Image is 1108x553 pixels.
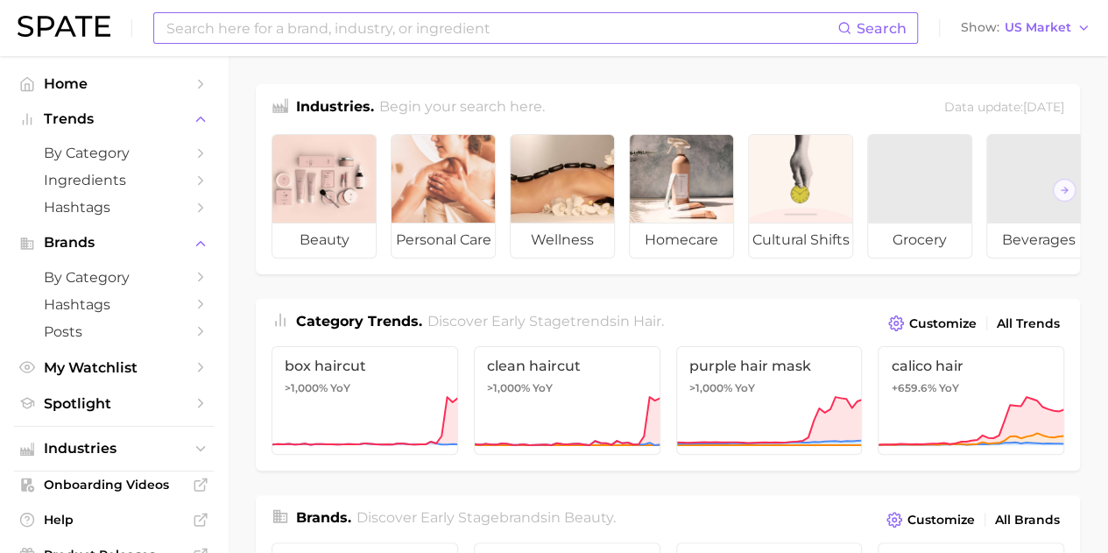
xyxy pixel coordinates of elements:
[882,507,979,532] button: Customize
[857,20,907,37] span: Search
[511,223,614,258] span: wellness
[938,381,958,395] span: YoY
[14,318,214,345] a: Posts
[44,359,184,376] span: My Watchlist
[44,512,184,528] span: Help
[330,381,350,395] span: YoY
[676,346,863,455] a: purple hair mask>1,000% YoY
[44,269,184,286] span: by Category
[487,381,530,394] span: >1,000%
[44,395,184,412] span: Spotlight
[474,346,660,455] a: clean haircut>1,000% YoY
[748,134,853,259] a: cultural shifts
[165,13,837,43] input: Search here for a brand, industry, or ingredient
[909,316,977,331] span: Customize
[633,313,661,330] span: hair
[986,134,1091,259] a: beverages
[285,358,445,374] span: box haircut
[14,194,214,221] a: Hashtags
[735,381,755,395] span: YoY
[272,223,376,258] span: beauty
[296,96,374,120] h1: Industries.
[356,509,616,526] span: Discover Early Stage brands in .
[272,346,458,455] a: box haircut>1,000% YoY
[272,134,377,259] a: beauty
[14,106,214,132] button: Trends
[44,199,184,216] span: Hashtags
[995,513,1060,528] span: All Brands
[891,358,1051,374] span: calico hair
[868,223,971,258] span: grocery
[956,17,1095,39] button: ShowUS Market
[427,313,664,330] span: Discover Early Stage trends in .
[991,508,1064,532] a: All Brands
[392,223,495,258] span: personal care
[878,346,1064,455] a: calico hair+659.6% YoY
[1053,179,1076,202] button: Scroll Right
[992,312,1064,336] a: All Trends
[44,172,184,188] span: Ingredients
[44,111,184,127] span: Trends
[689,358,850,374] span: purple hair mask
[14,436,214,462] button: Industries
[44,145,184,161] span: by Category
[44,477,184,493] span: Onboarding Videos
[997,316,1060,331] span: All Trends
[629,134,734,259] a: homecare
[44,296,184,313] span: Hashtags
[44,441,184,457] span: Industries
[379,96,545,120] h2: Begin your search here.
[44,235,184,251] span: Brands
[296,509,351,526] span: Brands .
[285,381,328,394] span: >1,000%
[749,223,852,258] span: cultural shifts
[987,223,1090,258] span: beverages
[296,313,422,330] span: Category Trends .
[961,23,999,32] span: Show
[510,134,615,259] a: wellness
[1005,23,1071,32] span: US Market
[14,230,214,256] button: Brands
[14,291,214,318] a: Hashtags
[564,509,613,526] span: beauty
[867,134,972,259] a: grocery
[487,358,647,374] span: clean haircut
[891,381,935,394] span: +659.6%
[14,70,214,97] a: Home
[14,139,214,167] a: by Category
[44,75,184,92] span: Home
[14,507,214,533] a: Help
[944,96,1064,120] div: Data update: [DATE]
[391,134,496,259] a: personal care
[14,471,214,498] a: Onboarding Videos
[884,311,981,336] button: Customize
[630,223,733,258] span: homecare
[18,16,110,37] img: SPATE
[14,354,214,381] a: My Watchlist
[14,167,214,194] a: Ingredients
[689,381,732,394] span: >1,000%
[907,513,975,528] span: Customize
[14,264,214,291] a: by Category
[533,381,553,395] span: YoY
[14,390,214,417] a: Spotlight
[44,323,184,340] span: Posts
